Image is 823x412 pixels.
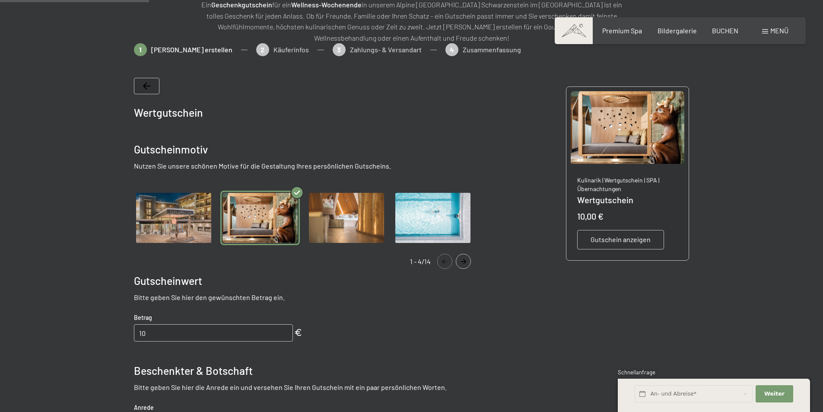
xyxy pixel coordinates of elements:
[764,390,785,398] span: Weiter
[756,385,793,403] button: Weiter
[770,26,788,35] span: Menü
[658,26,697,35] a: Bildergalerie
[618,369,655,376] span: Schnellanfrage
[211,0,272,9] strong: Geschenkgutschein
[602,26,642,35] a: Premium Spa
[291,0,362,9] strong: Wellness-Wochenende
[712,26,738,35] a: BUCHEN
